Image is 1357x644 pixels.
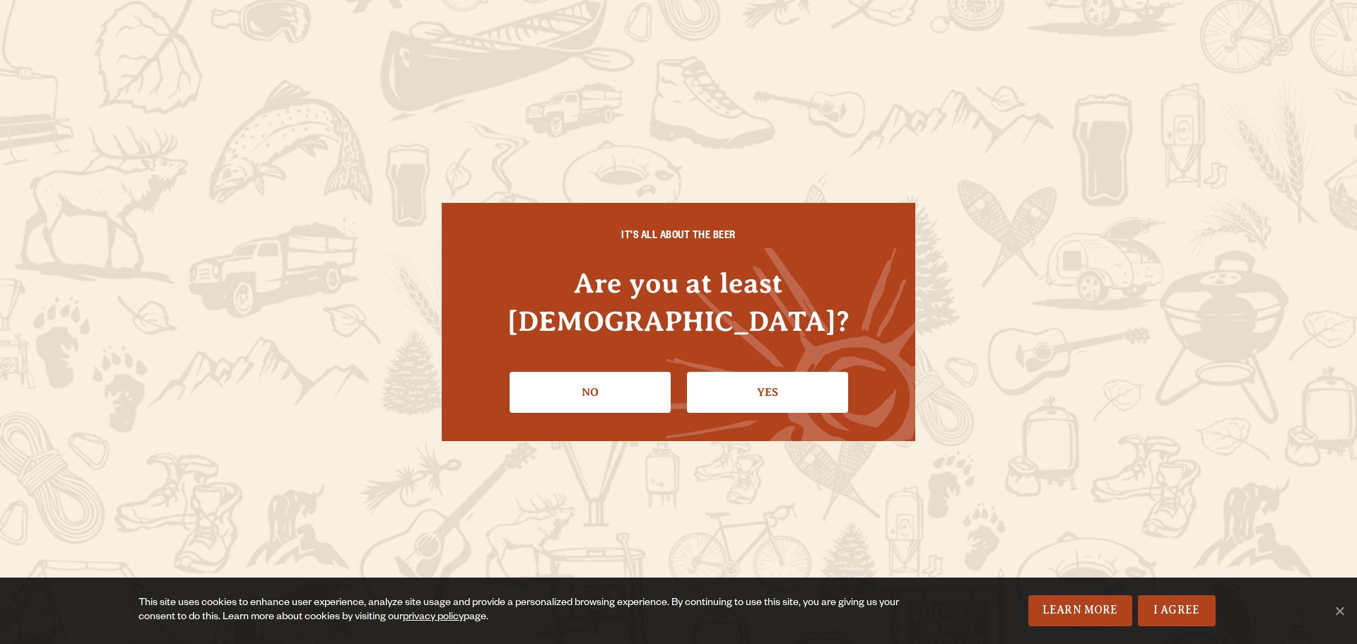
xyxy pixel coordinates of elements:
a: Learn More [1028,595,1132,626]
a: I Agree [1138,595,1216,626]
a: No [510,372,671,413]
div: This site uses cookies to enhance user experience, analyze site usage and provide a personalized ... [139,597,910,625]
h4: Are you at least [DEMOGRAPHIC_DATA]? [470,264,887,339]
a: Confirm I'm 21 or older [687,372,848,413]
a: privacy policy [403,612,464,623]
h6: IT'S ALL ABOUT THE BEER [470,231,887,244]
span: No [1332,604,1346,618]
